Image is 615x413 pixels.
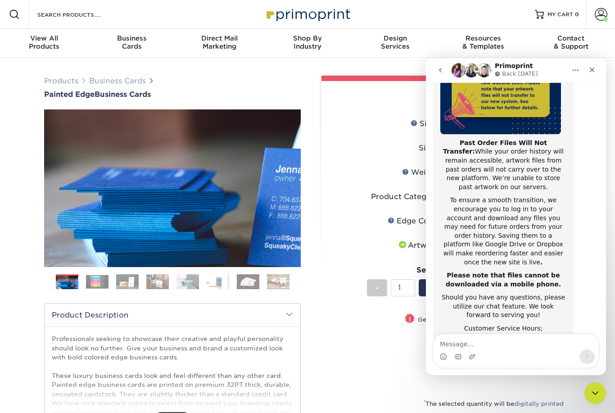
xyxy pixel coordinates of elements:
[146,274,169,290] img: Business Cards 04
[575,11,579,18] span: 0
[411,118,439,129] div: Sizes
[176,29,263,58] a: Direct MailMarketing
[88,34,176,42] span: Business
[116,274,139,290] img: Business Cards 03
[89,77,146,85] a: Business Cards
[44,60,301,317] img: Painted Edge 01
[86,275,109,289] img: Business Cards 02
[397,240,439,251] div: Artwork
[44,90,301,99] a: Painted EdgeBusiness Cards
[36,9,124,20] input: SEARCH PRODUCTS.....
[388,216,439,227] div: Edge Color
[8,276,172,291] textarea: Message…
[439,34,527,42] span: Resources
[527,34,615,50] div: & Support
[263,29,351,58] a: Shop ByIndustry
[14,81,140,134] div: While your order history will remain accessible, artwork files from past orders will not carry ov...
[439,29,527,58] a: Resources& Templates
[409,314,411,324] span: !
[527,29,615,58] a: Contact& Support
[207,274,229,290] img: Business Cards 06
[14,138,140,209] div: To ensure a smooth transition, we encourage you to log in to your account and download any files ...
[17,81,121,97] b: Past Order Files Will Not Transfer:
[514,400,564,407] a: digitally printed
[419,143,439,154] div: Sides
[88,34,176,50] div: Cards
[263,34,351,50] div: Industry
[352,34,439,50] div: Services
[418,316,563,325] small: Get more business cards per set for
[329,81,564,115] div: Select your options:
[44,90,95,99] span: Painted Edge
[43,295,50,302] button: Upload attachment
[56,271,78,294] img: Business Cards 01
[28,295,36,302] button: Gif picker
[20,213,135,230] b: Please note that files cannot be downloaded via a mobile phone.
[547,11,573,18] span: MY CART
[14,235,140,262] div: Should you have any questions, please utilize our chat feature. We look forward to serving you!
[88,29,176,58] a: BusinessCards
[154,291,169,306] button: Send a message…
[176,34,263,42] span: Direct Mail
[14,295,21,302] button: Emoji picker
[114,200,117,208] b: .
[352,29,439,58] a: DesignServices
[267,274,289,290] img: Business Cards 08
[402,167,439,178] div: Weight
[584,382,606,404] iframe: Intercom live chat
[176,274,199,290] img: Business Cards 05
[352,34,439,42] span: Design
[44,90,301,99] h1: Business Cards
[262,5,353,24] img: Primoprint
[263,34,351,42] span: Shop By
[14,266,140,284] div: Customer Service Hours; 9 am-5 pm EST
[527,34,615,42] span: Contact
[424,400,564,407] small: The selected quantity will be
[176,34,263,50] div: Marketing
[426,58,606,375] iframe: Intercom live chat
[45,304,300,327] h2: Product Description
[44,77,78,85] a: Products
[375,281,379,295] span: -
[367,265,439,276] div: Sets
[237,274,259,290] img: Business Cards 07
[371,191,439,202] div: Product Category
[439,34,527,50] div: & Templates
